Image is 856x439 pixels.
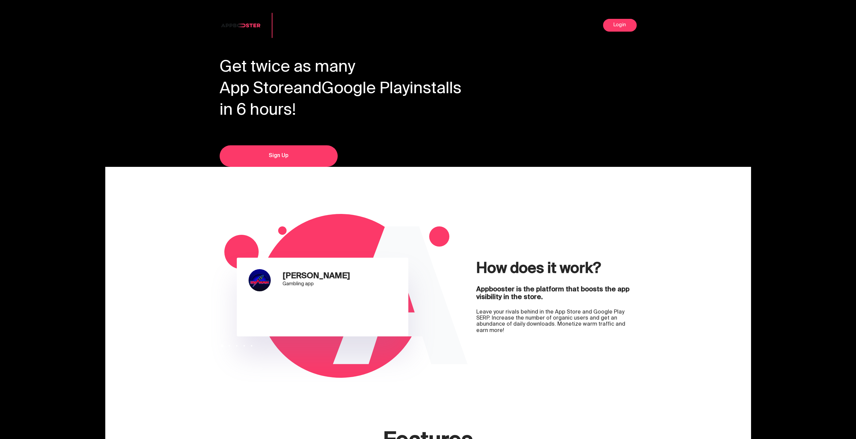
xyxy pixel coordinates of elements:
div: Leave your rivals behind in the App Store and Google Play SERP. Increase the number of organic us... [476,309,637,334]
a: Login [603,19,637,32]
div: [PERSON_NAME] [283,272,350,281]
span: Login [613,23,626,28]
a: Sign Up [220,145,338,167]
button: Carousel Page 1 (Current Slide) [220,344,223,347]
h1: Get twice as many and installs in 6 hours! [220,57,637,122]
button: Carousel Page 5 [251,345,252,346]
span: Incent traffic and analytics for app rank improvement [283,17,333,33]
button: Carousel Page 2 [229,345,230,346]
div: Carousel Pagination [151,344,323,347]
button: Carousel Page 3 [236,345,237,346]
span: App Store [220,75,293,104]
div: Appbooster is the platform that boosts the app visibility in the store. [476,286,637,301]
div: I’ve been working with Appbooster for over 2 years. During this time I've received high traffic t... [249,300,395,325]
button: Carousel Page 4 [244,345,245,346]
a: Incent trafficand analytics forapp rank improvement [220,22,333,28]
div: Gambling app [283,281,350,288]
span: Google Play [322,75,410,104]
h2: How does it work? [476,261,637,278]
